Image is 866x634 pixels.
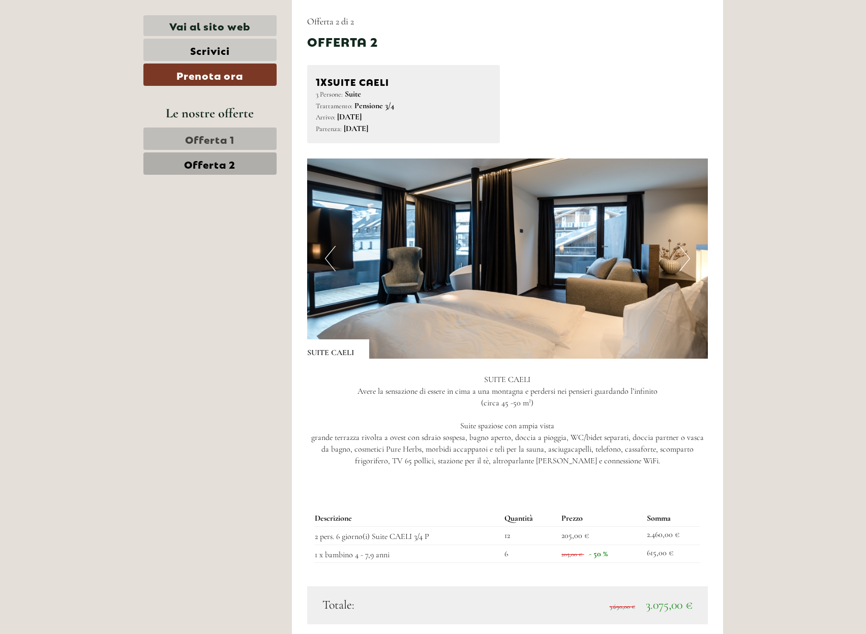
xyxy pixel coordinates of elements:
small: Arrivo: [316,113,335,121]
img: image [307,158,708,359]
div: Totale: [315,596,507,614]
th: Somma [643,511,700,526]
small: Trattamento: [316,102,352,110]
span: Offerta 1 [185,132,234,146]
a: Vai al sito web [143,15,277,36]
small: 3 Persone: [316,90,343,99]
div: SUITE CAELI [307,339,369,359]
button: Next [679,246,690,271]
b: Pensione 3/4 [354,101,394,111]
b: Suite [345,89,361,99]
div: Offerta 2 [307,33,378,50]
span: 205,00 € [561,530,589,541]
td: 2 pers. 6 giorno(i) Suite CAELI 3/4 P [315,526,500,545]
td: 615,00 € [643,545,700,563]
b: [DATE] [337,112,362,122]
b: [DATE] [344,123,368,134]
th: Descrizione [315,511,500,526]
b: 1x [316,74,327,88]
td: 12 [500,526,558,545]
button: Previous [325,246,336,271]
span: Offerta 2 [184,156,235,171]
span: 205,00 € [561,551,582,558]
th: Prezzo [557,511,642,526]
th: Quantità [500,511,558,526]
a: Prenota ora [143,64,277,86]
a: Scrivici [143,39,277,61]
div: SUITE CAELI [316,74,491,88]
p: SUITE CAELI Avere la sensazione di essere in cima a una montagna e perdersi nei pensieri guardand... [307,374,708,467]
td: 1 x bambino 4 - 7,9 anni [315,545,500,563]
span: 3.075,00 € [646,597,693,612]
span: Offerta 2 di 2 [307,16,354,27]
td: 6 [500,545,558,563]
td: 2.460,00 € [643,526,700,545]
div: Le nostre offerte [143,104,277,122]
span: 3.690,00 € [610,603,635,610]
span: - 50 % [589,549,608,559]
small: Partenza: [316,124,342,133]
